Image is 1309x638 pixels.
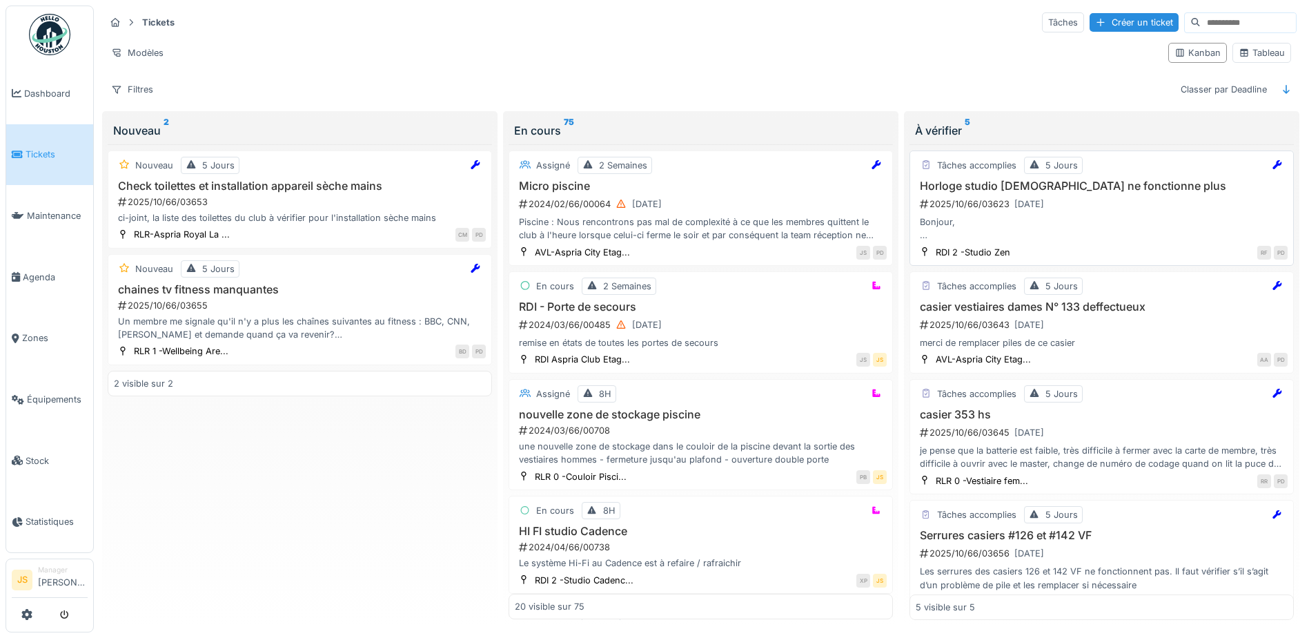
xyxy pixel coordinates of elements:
sup: 5 [965,122,970,139]
div: [DATE] [1014,547,1044,560]
sup: 2 [164,122,169,139]
div: Les serrures des casiers 126 et 142 VF ne fonctionnent pas. Il faut vérifier s’il s’agit d’un pro... [916,565,1288,591]
div: Le système Hi-Fi au Cadence est à refaire / rafraichir [515,557,887,570]
div: En cours [514,122,887,139]
span: Zones [22,331,88,345]
a: Statistiques [6,492,93,553]
div: RDI 2 -Studio Cadenc... [535,574,633,587]
div: 2025/10/66/03656 [918,545,1288,562]
div: 2 Semaines [599,159,647,172]
div: Nouveau [135,159,173,172]
div: 2025/10/66/03653 [117,195,486,209]
div: Tableau [1239,46,1285,59]
div: AVL-Aspria City Etag... [936,353,1031,366]
div: 2024/03/66/00708 [518,424,887,437]
li: [PERSON_NAME] [38,565,88,594]
div: 2025/10/66/03623 [918,195,1288,213]
div: [DATE] [632,197,662,211]
div: Tâches [1042,12,1084,32]
div: 5 visible sur 5 [916,600,975,613]
div: 8H [603,504,616,517]
div: Filtres [105,79,159,99]
div: RDI Aspria Club Etag... [535,353,630,366]
div: 2025/10/66/03655 [117,299,486,312]
div: 2025/10/66/03643 [918,316,1288,333]
div: 5 Jours [202,262,235,275]
div: PD [873,246,887,260]
div: Tâches accomplies [937,280,1016,293]
div: Modèles [105,43,170,63]
strong: Tickets [137,16,180,29]
div: [DATE] [632,318,662,331]
span: Équipements [27,393,88,406]
div: Assigné [536,159,570,172]
div: [DATE] [1014,318,1044,331]
a: JS Manager[PERSON_NAME] [12,565,88,598]
h3: casier 353 hs [916,408,1288,421]
div: En cours [536,504,574,517]
div: JS [873,574,887,588]
div: JS [873,353,887,367]
a: Maintenance [6,185,93,246]
div: Un membre me signale qu'il n'y a plus les chaînes suivantes au fitness : BBC, CNN, [PERSON_NAME] ... [114,315,486,341]
span: Stock [26,454,88,467]
div: 5 Jours [1045,280,1078,293]
div: [DATE] [1014,197,1044,211]
div: Tâches accomplies [937,159,1016,172]
div: 5 Jours [1045,387,1078,400]
div: je pense que la batterie est faible, très difficile à fermer avec la carte de membre, très diffic... [916,444,1288,470]
div: PD [1274,353,1288,367]
div: AVL-Aspria City Etag... [535,246,630,259]
div: AA [1257,353,1271,367]
div: Tâches accomplies [937,508,1016,521]
li: JS [12,570,32,590]
h3: casier vestiaires dames N° 133 deffectueux [916,300,1288,313]
a: Dashboard [6,63,93,124]
div: XP [856,574,870,588]
span: Dashboard [24,87,88,100]
div: Nouveau [113,122,486,139]
div: À vérifier [915,122,1288,139]
div: Assigné [536,387,570,400]
div: RLR 0 -Vestiaire fem... [936,474,1028,487]
div: 5 Jours [202,159,235,172]
img: Badge_color-CXgf-gQk.svg [29,14,70,55]
h3: chaines tv fitness manquantes [114,283,486,296]
div: merci de remplacer piles de ce casier [916,336,1288,349]
a: Tickets [6,124,93,186]
sup: 75 [564,122,574,139]
div: RDI 2 -Studio Zen [936,246,1010,259]
div: Nouveau [135,262,173,275]
div: RF [1257,246,1271,260]
h3: Check toilettes et installation appareil sèche mains [114,180,486,193]
div: 2 visible sur 2 [114,377,173,390]
h3: Micro piscine [515,180,887,193]
div: ci-joint, la liste des toilettes du club à vérifier pour l'installation sèche mains [114,211,486,224]
div: 2024/02/66/00064 [518,195,887,213]
div: une nouvelle zone de stockage dans le couloir de la piscine devant la sortie des vestiaires homme... [515,440,887,466]
div: CM [455,228,469,242]
a: Agenda [6,246,93,308]
div: RLR-Aspria Royal La ... [134,228,230,241]
div: 5 Jours [1045,159,1078,172]
h3: Serrures casiers #126 et #142 VF [916,529,1288,542]
div: RR [1257,474,1271,488]
div: RLR 1 -Wellbeing Are... [134,345,228,358]
a: Zones [6,308,93,369]
div: 2024/04/66/00738 [518,541,887,554]
a: Équipements [6,369,93,430]
div: 8H [599,387,611,400]
div: Créer un ticket [1090,13,1179,32]
div: Manager [38,565,88,575]
div: Bonjour, L'horloge du studio [DEMOGRAPHIC_DATA] ne fonctionne plus. [GEOGRAPHIC_DATA] [916,215,1288,242]
div: 2025/10/66/03645 [918,424,1288,441]
div: Kanban [1174,46,1221,59]
div: PD [1274,474,1288,488]
div: Tâches accomplies [937,387,1016,400]
div: PD [472,345,486,358]
div: RLR 0 -Couloir Pisci... [535,470,627,483]
div: remise en états de toutes les portes de secours [515,336,887,349]
div: JS [873,470,887,484]
div: Piscine : Nous rencontrons pas mal de complexité à ce que les membres quittent le club à l'heure ... [515,215,887,242]
span: Agenda [23,271,88,284]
